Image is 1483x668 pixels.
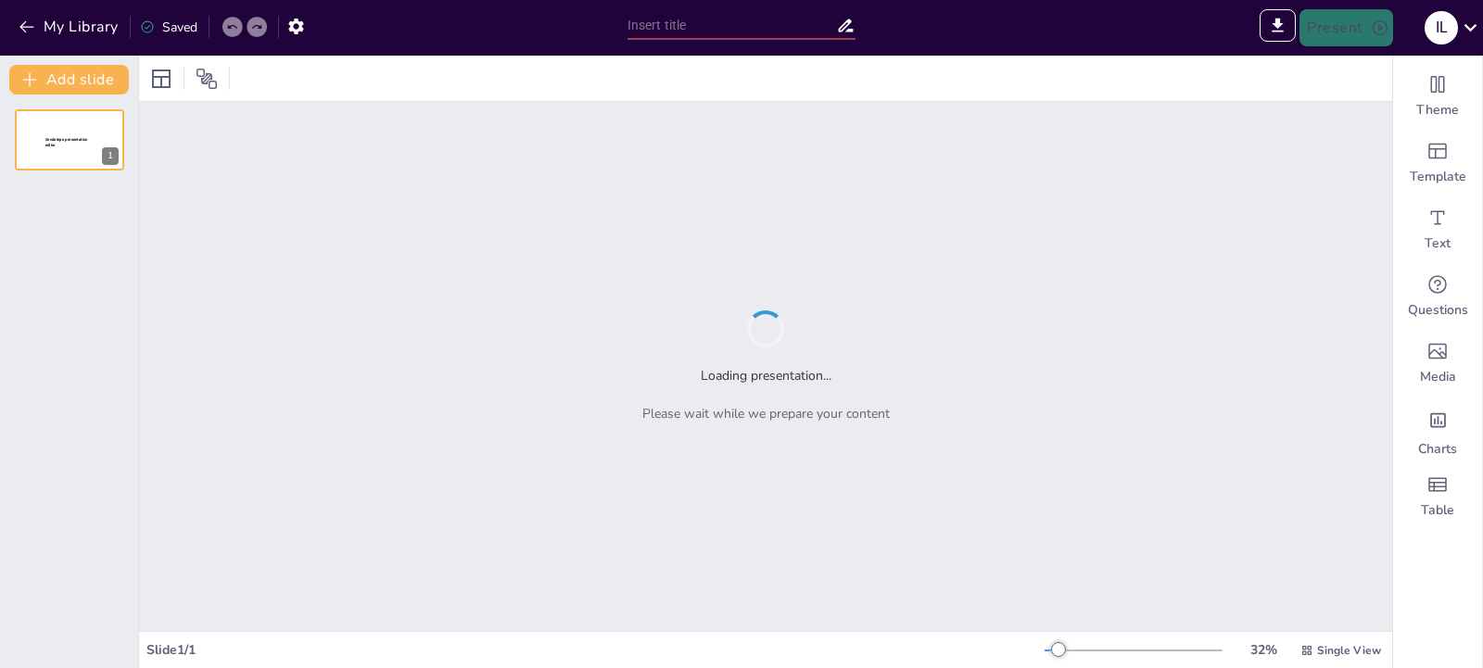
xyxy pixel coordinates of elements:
div: Add charts and graphs [1393,397,1482,463]
span: Position [196,68,218,90]
div: 32 % [1241,640,1286,660]
div: 1 [102,147,119,165]
div: Slide 1 / 1 [146,640,1045,660]
div: Change the overall theme [1393,63,1482,130]
div: Add images, graphics, shapes or video [1393,330,1482,397]
div: 1 [15,109,124,170]
h2: Loading presentation... [701,366,831,385]
div: Layout [146,64,176,94]
div: Add ready made slides [1393,130,1482,196]
button: Add slide [9,65,129,95]
span: Theme [1416,101,1459,120]
span: Text [1425,234,1451,253]
div: Saved [140,18,197,37]
div: Get real-time input from your audience [1393,263,1482,330]
div: Add a table [1393,463,1482,530]
span: Single View [1317,642,1381,659]
span: Export to PowerPoint [1260,9,1296,46]
div: I L [1425,11,1458,44]
span: Charts [1418,440,1457,459]
input: Insert title [627,12,837,39]
p: Please wait while we prepare your content [642,404,890,423]
span: Template [1410,168,1466,186]
div: Add text boxes [1393,196,1482,263]
span: Questions [1408,301,1468,320]
span: Table [1421,501,1454,520]
span: Sendsteps presentation editor [45,137,88,147]
button: My Library [14,12,126,42]
span: Media [1420,368,1456,386]
button: I L [1425,9,1458,46]
button: Present [1299,9,1392,46]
